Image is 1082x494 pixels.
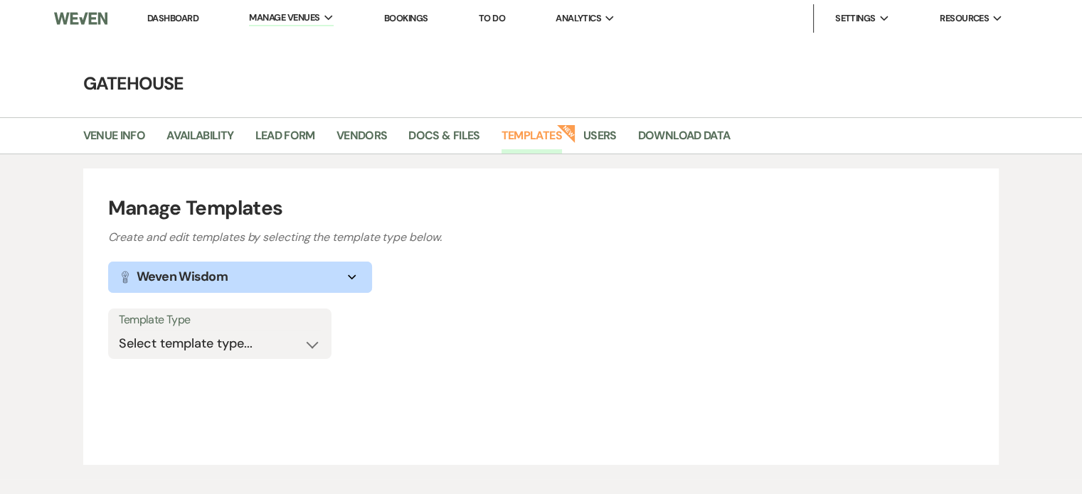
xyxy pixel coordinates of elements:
a: Download Data [638,127,731,154]
a: Availability [166,127,233,154]
span: Analytics [556,11,601,26]
a: Bookings [384,12,428,24]
a: To Do [479,12,505,24]
a: Users [583,127,617,154]
h3: Create and edit templates by selecting the template type below. [108,229,975,246]
h1: Manage Templates [108,193,975,223]
a: Venue Info [83,127,146,154]
a: Dashboard [147,12,198,24]
strong: New [556,123,576,143]
span: Settings [835,11,876,26]
label: Template Type [119,310,321,331]
img: Weven Logo [54,4,107,33]
a: Lead Form [255,127,314,154]
span: Manage Venues [249,11,319,25]
a: Templates [502,127,562,154]
button: Weven Wisdom [108,262,372,293]
h1: Weven Wisdom [137,267,228,286]
h4: Gatehouse [29,71,1054,96]
a: Docs & Files [408,127,479,154]
a: Vendors [336,127,388,154]
span: Resources [940,11,989,26]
